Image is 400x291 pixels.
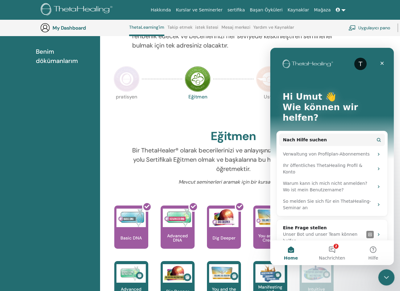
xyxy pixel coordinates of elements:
[247,4,285,16] a: Başarı Öyküleri
[36,47,95,65] span: Benim dökümanlarım
[311,4,333,16] a: Mağaza
[185,66,211,92] img: Instructor
[255,209,285,226] img: You and the Creator
[270,48,394,265] iframe: Intercom live chat
[114,66,140,92] img: Practitioner
[209,264,238,283] img: You and the Creator Instructors
[132,178,334,186] p: Mevcut seminerleri aramak için bir kursa tıklayın
[116,264,146,283] img: Advanced DNA Instructors
[53,25,114,31] h3: My Dashboard
[185,94,211,120] p: Eğitmen
[211,129,256,143] h2: Eğitmen
[132,146,334,173] p: Bir ThetaHealer® olarak becerilerinizi ve anlayışınızı güçlendirmenin en iyi yolu Sertifikalı Eği...
[253,206,287,261] a: You and the Creator You and the Creator
[161,206,195,261] a: Advanced DNA Advanced DNA
[163,209,192,227] img: Advanced DNA
[256,66,282,92] img: Master
[195,25,218,35] a: istek listesi
[161,234,195,242] p: Advanced DNA
[114,206,148,261] a: Basic DNA Basic DNA
[207,206,241,261] a: Dig Deeper Dig Deeper
[114,94,140,120] p: pratisyen
[256,94,282,120] p: Usta
[210,236,238,240] p: Dig Deeper
[40,23,50,33] img: generic-user-icon.jpg
[253,25,294,35] a: Yardım ve Kaynaklar
[253,234,287,242] p: You and the Creator
[285,4,312,16] a: Kaynaklar
[41,3,115,17] img: logo.png
[173,4,225,16] a: Kurslar ve Seminerler
[348,21,390,35] a: Uygulayıcı pano
[302,264,331,283] img: Intuitive Anatomy Instructors
[116,209,146,227] img: Basic DNA
[209,209,238,227] img: Dig Deeper
[129,25,164,36] a: ThetaLearning'im
[148,4,174,16] a: Hakkında
[378,269,395,286] iframe: Intercom live chat
[348,25,356,31] img: chalkboard-teacher.svg
[255,264,285,283] img: Manifesting and Abundance Instructors
[221,25,251,35] a: Mesaj merkezi
[167,25,192,35] a: Takip etmek
[225,4,247,16] a: sertifika
[163,264,192,283] img: Dig Deeper Instructors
